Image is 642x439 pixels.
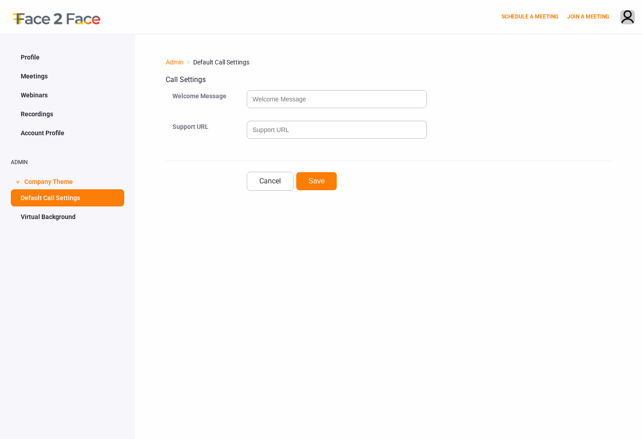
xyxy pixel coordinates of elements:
[11,124,124,142] a: Account Profile
[247,121,427,139] input: Support URL
[193,59,249,66] span: Default Call Settings
[11,160,124,165] h2: ADMIN
[11,87,124,104] a: Webinars
[621,10,634,25] img: avatar.710606db.png
[11,68,124,85] a: Meetings
[184,59,193,66] span: >
[24,172,73,189] span: Company Theme
[502,14,558,20] a: SCHEDULE A MEETING
[11,208,124,225] a: Virtual Background
[166,88,247,119] div: Welcome Message
[11,49,124,66] a: Profile
[166,76,611,84] h3: Call Settings
[247,90,427,108] input: Welcome Message
[567,14,609,20] a: JOIN A MEETING
[166,59,184,66] a: Admin
[166,119,247,150] div: Support URL
[11,105,124,123] a: Recordings
[11,189,124,206] a: Default Call Settings
[13,180,22,183] span: >
[296,172,337,191] button: Save
[247,172,294,191] a: Cancel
